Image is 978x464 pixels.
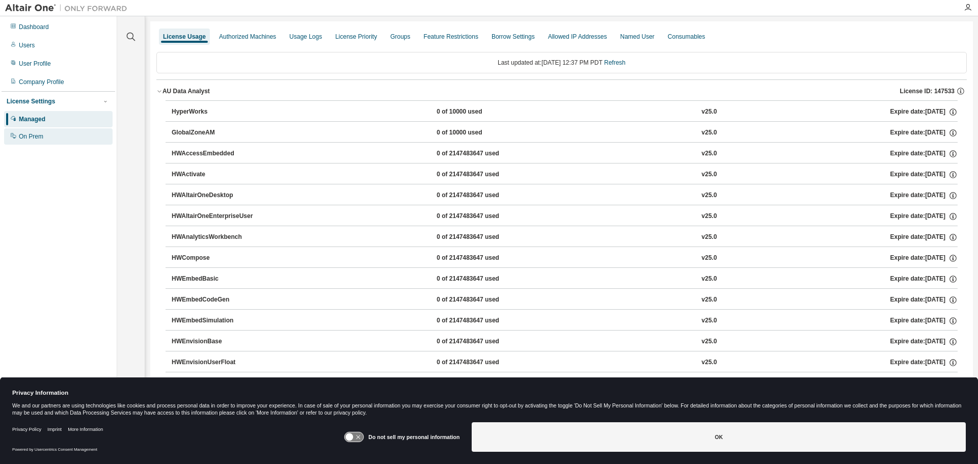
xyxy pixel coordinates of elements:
[172,205,958,228] button: HWAltairOneEnterpriseUser0 of 2147483647 usedv25.0Expire date:[DATE]
[701,337,717,346] div: v25.0
[19,60,51,68] div: User Profile
[604,59,626,66] a: Refresh
[890,191,958,200] div: Expire date: [DATE]
[437,316,528,325] div: 0 of 2147483647 used
[437,107,528,117] div: 0 of 10000 used
[701,191,717,200] div: v25.0
[701,233,717,242] div: v25.0
[890,107,958,117] div: Expire date: [DATE]
[701,107,717,117] div: v25.0
[172,212,263,221] div: HWAltairOneEnterpriseUser
[437,295,528,305] div: 0 of 2147483647 used
[424,33,478,41] div: Feature Restrictions
[437,191,528,200] div: 0 of 2147483647 used
[156,52,967,73] div: Last updated at: [DATE] 12:37 PM PDT
[156,80,967,102] button: AU Data AnalystLicense ID: 147533
[172,170,263,179] div: HWActivate
[172,268,958,290] button: HWEmbedBasic0 of 2147483647 usedv25.0Expire date:[DATE]
[172,289,958,311] button: HWEmbedCodeGen0 of 2147483647 usedv25.0Expire date:[DATE]
[492,33,535,41] div: Borrow Settings
[172,226,958,249] button: HWAnalyticsWorkbench0 of 2147483647 usedv25.0Expire date:[DATE]
[701,275,717,284] div: v25.0
[172,358,263,367] div: HWEnvisionUserFloat
[620,33,654,41] div: Named User
[890,254,958,263] div: Expire date: [DATE]
[172,191,263,200] div: HWAltairOneDesktop
[890,316,958,325] div: Expire date: [DATE]
[172,143,958,165] button: HWAccessEmbedded0 of 2147483647 usedv25.0Expire date:[DATE]
[172,295,263,305] div: HWEmbedCodeGen
[289,33,322,41] div: Usage Logs
[162,87,210,95] div: AU Data Analyst
[19,78,64,86] div: Company Profile
[701,254,717,263] div: v25.0
[172,128,263,138] div: GlobalZoneAM
[163,33,206,41] div: License Usage
[437,149,528,158] div: 0 of 2147483647 used
[701,149,717,158] div: v25.0
[172,254,263,263] div: HWCompose
[701,316,717,325] div: v25.0
[890,212,958,221] div: Expire date: [DATE]
[390,33,410,41] div: Groups
[19,41,35,49] div: Users
[701,212,717,221] div: v25.0
[19,132,43,141] div: On Prem
[172,247,958,269] button: HWCompose0 of 2147483647 usedv25.0Expire date:[DATE]
[172,351,958,374] button: HWEnvisionUserFloat0 of 2147483647 usedv25.0Expire date:[DATE]
[335,33,377,41] div: License Priority
[890,149,958,158] div: Expire date: [DATE]
[437,128,528,138] div: 0 of 10000 used
[437,212,528,221] div: 0 of 2147483647 used
[172,372,958,395] button: HWGraphLakehouse0 of 2147483647 usedv25.0Expire date:[DATE]
[437,170,528,179] div: 0 of 2147483647 used
[5,3,132,13] img: Altair One
[172,275,263,284] div: HWEmbedBasic
[437,254,528,263] div: 0 of 2147483647 used
[172,184,958,207] button: HWAltairOneDesktop0 of 2147483647 usedv25.0Expire date:[DATE]
[437,337,528,346] div: 0 of 2147483647 used
[437,275,528,284] div: 0 of 2147483647 used
[437,358,528,367] div: 0 of 2147483647 used
[172,101,958,123] button: HyperWorks0 of 10000 usedv25.0Expire date:[DATE]
[668,33,705,41] div: Consumables
[172,316,263,325] div: HWEmbedSimulation
[172,331,958,353] button: HWEnvisionBase0 of 2147483647 usedv25.0Expire date:[DATE]
[172,122,958,144] button: GlobalZoneAM0 of 10000 usedv25.0Expire date:[DATE]
[890,233,958,242] div: Expire date: [DATE]
[172,337,263,346] div: HWEnvisionBase
[701,295,717,305] div: v25.0
[890,275,958,284] div: Expire date: [DATE]
[172,107,263,117] div: HyperWorks
[548,33,607,41] div: Allowed IP Addresses
[7,97,55,105] div: License Settings
[890,128,958,138] div: Expire date: [DATE]
[19,115,45,123] div: Managed
[701,128,717,138] div: v25.0
[701,170,717,179] div: v25.0
[437,233,528,242] div: 0 of 2147483647 used
[890,295,958,305] div: Expire date: [DATE]
[219,33,276,41] div: Authorized Machines
[172,233,263,242] div: HWAnalyticsWorkbench
[172,310,958,332] button: HWEmbedSimulation0 of 2147483647 usedv25.0Expire date:[DATE]
[890,170,958,179] div: Expire date: [DATE]
[172,149,263,158] div: HWAccessEmbedded
[900,87,955,95] span: License ID: 147533
[890,337,958,346] div: Expire date: [DATE]
[701,358,717,367] div: v25.0
[890,358,958,367] div: Expire date: [DATE]
[172,163,958,186] button: HWActivate0 of 2147483647 usedv25.0Expire date:[DATE]
[19,23,49,31] div: Dashboard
